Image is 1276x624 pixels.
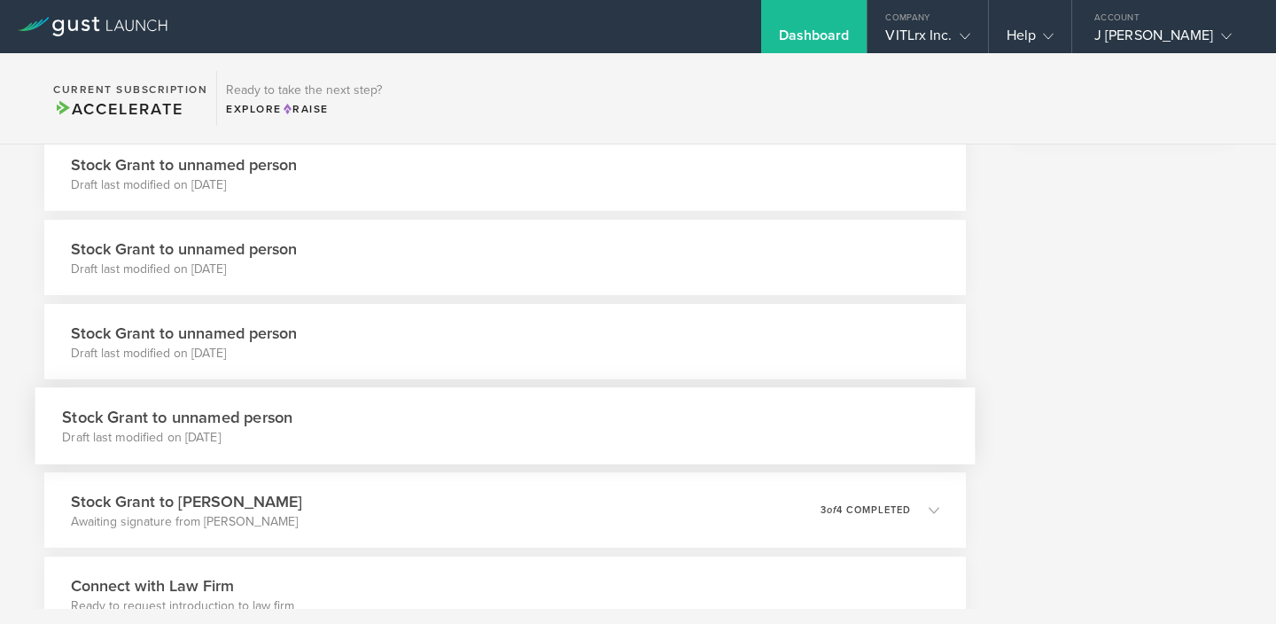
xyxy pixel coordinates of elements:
[71,345,297,363] p: Draft last modified on [DATE]
[71,176,297,194] p: Draft last modified on [DATE]
[71,597,294,615] p: Ready to request introduction to law firm
[71,322,297,345] h3: Stock Grant to unnamed person
[71,513,302,531] p: Awaiting signature from [PERSON_NAME]
[1007,27,1054,53] div: Help
[71,490,302,513] h3: Stock Grant to [PERSON_NAME]
[71,153,297,176] h3: Stock Grant to unnamed person
[53,84,207,95] h2: Current Subscription
[226,101,382,117] div: Explore
[827,504,836,516] em: of
[282,103,329,115] span: Raise
[821,505,911,515] p: 3 4 completed
[53,99,183,119] span: Accelerate
[71,261,297,278] p: Draft last modified on [DATE]
[71,238,297,261] h3: Stock Grant to unnamed person
[885,27,969,53] div: VITLrx Inc.
[779,27,850,53] div: Dashboard
[62,429,292,447] p: Draft last modified on [DATE]
[226,84,382,97] h3: Ready to take the next step?
[1094,27,1245,53] div: J [PERSON_NAME]
[71,574,294,597] h3: Connect with Law Firm
[62,405,292,429] h3: Stock Grant to unnamed person
[1187,539,1276,624] iframe: Chat Widget
[216,71,391,126] div: Ready to take the next step?ExploreRaise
